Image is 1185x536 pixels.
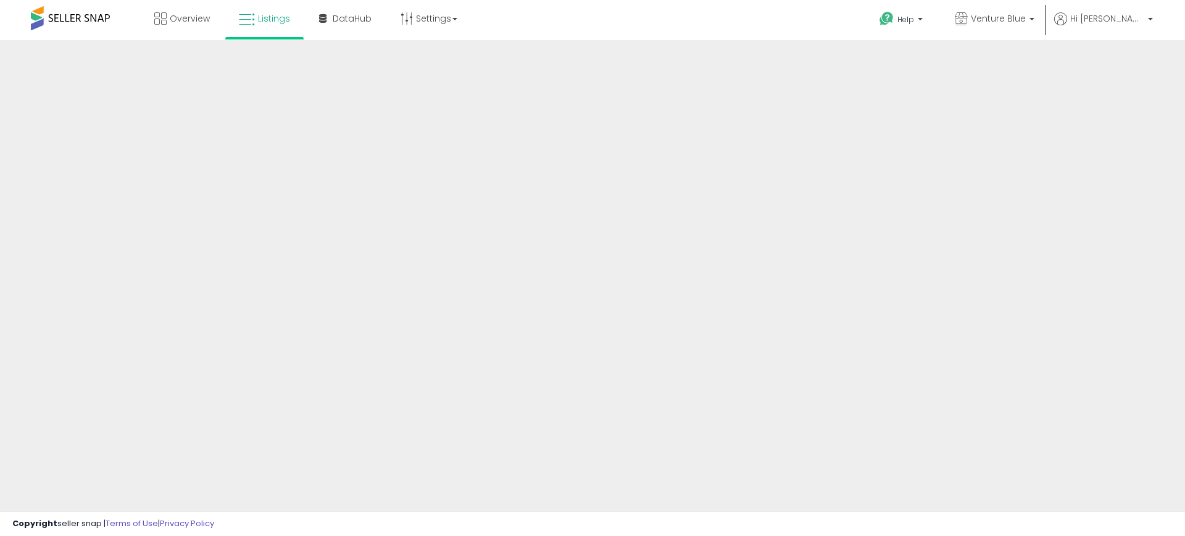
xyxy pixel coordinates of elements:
i: Get Help [879,11,894,27]
span: DataHub [333,12,372,25]
div: seller snap | | [12,518,214,530]
a: Help [870,2,935,40]
span: Listings [258,12,290,25]
a: Terms of Use [106,517,158,529]
a: Privacy Policy [160,517,214,529]
span: Venture Blue [971,12,1026,25]
span: Hi [PERSON_NAME] [1070,12,1144,25]
a: Hi [PERSON_NAME] [1054,12,1153,40]
strong: Copyright [12,517,57,529]
span: Overview [170,12,210,25]
span: Help [897,14,914,25]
